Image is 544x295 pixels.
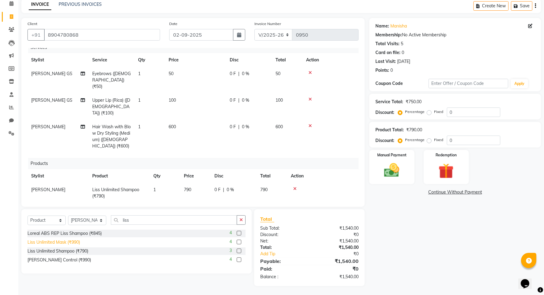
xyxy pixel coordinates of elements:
span: 1 [138,124,141,129]
div: ₹1,540.00 [309,274,363,280]
div: [DATE] [397,58,410,65]
div: 0 [390,67,393,74]
span: 4 [229,239,232,245]
div: Total Visits: [375,41,400,47]
div: Paid: [256,265,309,272]
span: [PERSON_NAME] [31,187,65,192]
div: Discount: [256,231,309,238]
div: Total: [256,244,309,251]
th: Action [287,169,359,183]
div: Balance : [256,274,309,280]
span: [PERSON_NAME] GS [31,71,72,76]
label: Fixed [434,109,443,115]
span: [PERSON_NAME] GS [31,97,72,103]
iframe: chat widget [518,271,538,289]
div: ₹750.00 [406,99,422,105]
div: ₹0 [318,251,363,257]
span: 600 [276,124,283,129]
label: Date [169,21,177,27]
span: Upper Lip (Rica) ([DEMOGRAPHIC_DATA]) (₹100) [92,97,130,116]
div: ₹790.00 [406,127,422,133]
div: Liss Unlimited Shampoo (₹790) [27,248,88,254]
span: 1 [153,187,156,192]
span: 1 [138,97,141,103]
button: Apply [511,79,528,88]
th: Action [302,53,359,67]
div: 5 [401,41,403,47]
div: Card on file: [375,49,400,56]
span: 0 F [214,187,221,193]
div: ₹1,540.00 [309,238,363,244]
span: 50 [276,71,280,76]
button: Save [511,1,532,11]
div: Service Total: [375,99,403,105]
div: Product Total: [375,127,404,133]
span: | [238,71,239,77]
div: Liss Unlimited Mask (₹990) [27,239,80,246]
img: _cash.svg [379,162,404,179]
span: | [238,97,239,104]
div: No Active Membership [375,32,535,38]
img: _gift.svg [434,162,458,180]
th: Qty [150,169,180,183]
span: Total [260,216,274,222]
div: Discount: [375,109,394,116]
div: Name: [375,23,389,29]
div: Sub Total: [256,225,309,231]
span: Liss Unlimited Shampoo (₹790) [92,187,139,199]
span: 3 [229,247,232,254]
span: | [223,187,224,193]
span: 100 [169,97,176,103]
div: Payable: [256,257,309,265]
th: Price [180,169,211,183]
button: +91 [27,29,45,41]
div: Last Visit: [375,58,396,65]
label: Percentage [405,137,425,143]
th: Qty [134,53,165,67]
div: Loreal ABS REP Liss Shampoo (₹845) [27,230,102,237]
div: Products [28,158,363,169]
span: 100 [276,97,283,103]
div: ₹0 [309,265,363,272]
button: Create New [473,1,509,11]
span: 50 [169,71,173,76]
a: Continue Without Payment [371,189,540,195]
span: 0 F [230,124,236,130]
span: 4 [229,256,232,263]
label: Fixed [434,137,443,143]
label: Client [27,21,37,27]
span: 0 F [230,71,236,77]
span: | [238,124,239,130]
span: Hair Wash with Blow Dry Styling (Medium) ([DEMOGRAPHIC_DATA]) (₹600) [92,124,131,149]
th: Total [257,169,287,183]
div: Coupon Code [375,80,429,87]
div: ₹1,540.00 [309,257,363,265]
span: Eyebrows ([DEMOGRAPHIC_DATA]) (₹50) [92,71,131,89]
th: Disc [226,53,272,67]
th: Price [165,53,226,67]
div: Discount: [375,137,394,144]
label: Manual Payment [377,152,407,158]
div: ₹0 [309,231,363,238]
div: Membership: [375,32,402,38]
th: Product [89,169,150,183]
input: Enter Offer / Coupon Code [429,79,508,88]
label: Redemption [436,152,457,158]
input: Search or Scan [111,215,237,225]
a: Manisha [390,23,407,29]
span: 0 % [227,187,234,193]
span: 4 [229,230,232,236]
div: Points: [375,67,389,74]
div: 0 [402,49,404,56]
input: Search by Name/Mobile/Email/Code [44,29,160,41]
span: 1 [138,71,141,76]
label: Invoice Number [254,21,281,27]
div: ₹1,540.00 [309,244,363,251]
span: 0 % [242,97,249,104]
div: Net: [256,238,309,244]
div: [PERSON_NAME] Control (₹990) [27,257,91,263]
span: 0 % [242,124,249,130]
div: ₹1,540.00 [309,225,363,231]
a: PREVIOUS INVOICES [59,2,102,7]
span: 0 F [230,97,236,104]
